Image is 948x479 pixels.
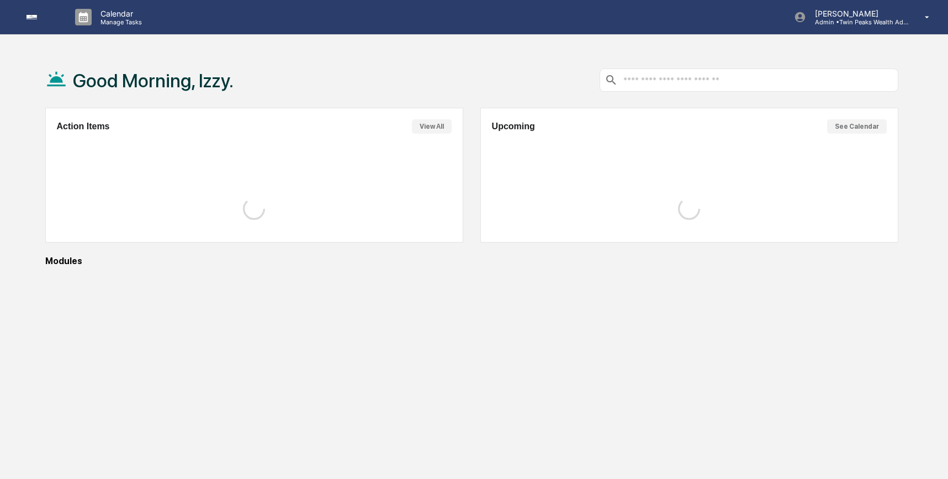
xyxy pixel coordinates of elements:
h2: Upcoming [492,122,535,131]
button: See Calendar [827,119,887,134]
button: View All [412,119,452,134]
img: logo [27,15,53,19]
p: Calendar [92,9,147,18]
p: [PERSON_NAME] [806,9,909,18]
p: Admin • Twin Peaks Wealth Advisors [806,18,909,26]
h2: Action Items [57,122,110,131]
p: Manage Tasks [92,18,147,26]
h1: Good Morning, Izzy. [73,70,234,92]
div: Modules [45,256,898,266]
